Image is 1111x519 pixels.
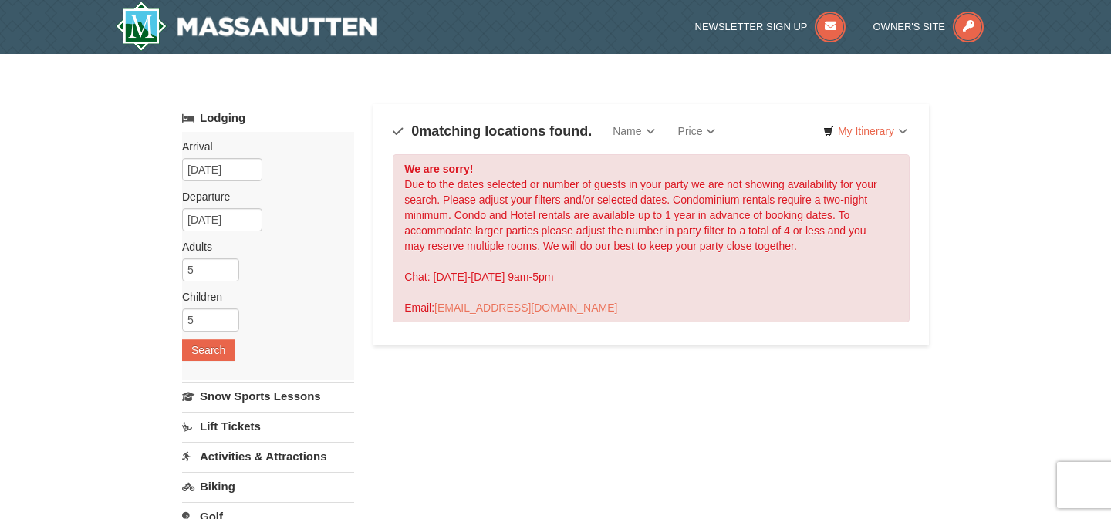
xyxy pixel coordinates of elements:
a: Price [667,116,728,147]
a: [EMAIL_ADDRESS][DOMAIN_NAME] [434,302,617,314]
a: Massanutten Resort [116,2,377,51]
a: Name [601,116,666,147]
div: Due to the dates selected or number of guests in your party we are not showing availability for y... [393,154,910,322]
a: Biking [182,472,354,500]
label: Adults [182,239,343,254]
a: Snow Sports Lessons [182,382,354,410]
a: Lift Tickets [182,412,354,440]
strong: We are sorry! [404,163,473,175]
a: Lodging [182,104,354,132]
a: My Itinerary [813,120,917,143]
span: Owner's Site [873,21,946,32]
span: Newsletter Sign Up [695,21,808,32]
img: Massanutten Resort Logo [116,2,377,51]
label: Arrival [182,139,343,154]
a: Newsletter Sign Up [695,21,846,32]
label: Departure [182,189,343,204]
label: Children [182,289,343,305]
a: Owner's Site [873,21,984,32]
a: Activities & Attractions [182,442,354,470]
button: Search [182,339,235,361]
